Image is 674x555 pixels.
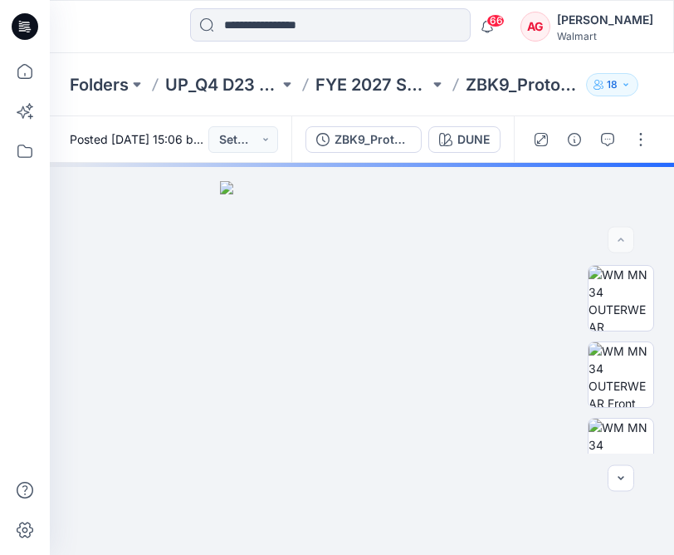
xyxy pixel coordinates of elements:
button: ZBK9_Proto_Parka Jacket [305,126,422,153]
span: 66 [486,14,505,27]
div: DUNE [457,130,490,149]
img: WM MN 34 OUTERWEAR Back wo Avatar [589,419,653,484]
a: FYE 2027 S3 UP Q4 Men's Outerwear [315,73,429,96]
div: ZBK9_Proto_Parka Jacket [335,130,411,149]
img: WM MN 34 OUTERWEAR Front wo Avatar [589,342,653,407]
p: ZBK9_Proto_Parka Jacket [466,73,579,96]
span: Posted [DATE] 15:06 by [70,130,208,148]
p: 18 [607,76,618,94]
a: [PERSON_NAME] [203,132,299,146]
div: [PERSON_NAME] [557,10,653,30]
div: AG [520,12,550,42]
button: Details [561,126,588,153]
a: Folders [70,73,129,96]
button: 18 [586,73,638,96]
div: Walmart [557,30,653,42]
img: WM MN 34 OUTERWEAR Colorway wo Avatar [589,266,653,331]
a: UP_Q4 D23 Mens Outerwear [165,73,279,96]
button: DUNE [428,126,501,153]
